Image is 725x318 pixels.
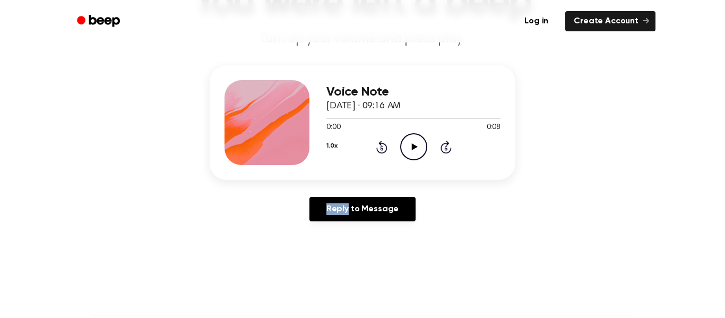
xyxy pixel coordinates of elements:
[326,122,340,133] span: 0:00
[565,11,655,31] a: Create Account
[487,122,500,133] span: 0:08
[309,197,416,221] a: Reply to Message
[514,9,559,33] a: Log in
[326,137,337,155] button: 1.0x
[326,85,500,99] h3: Voice Note
[70,11,130,32] a: Beep
[326,101,401,111] span: [DATE] · 09:16 AM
